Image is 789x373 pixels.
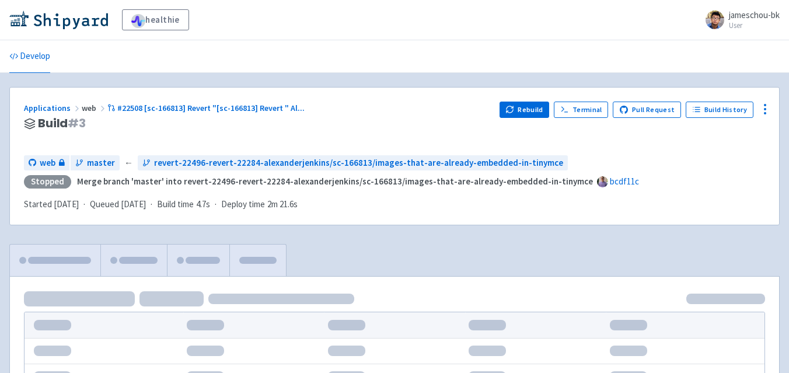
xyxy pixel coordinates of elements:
[107,103,306,113] a: #22508 [sc-166813] Revert "[sc-166813] Revert " Al...
[68,115,86,131] span: # 3
[196,198,210,211] span: 4.7s
[554,102,608,118] a: Terminal
[24,198,305,211] div: · · ·
[699,11,780,29] a: jameschou-bk User
[24,175,71,189] div: Stopped
[124,156,133,170] span: ←
[221,198,265,211] span: Deploy time
[90,198,146,210] span: Queued
[117,103,305,113] span: #22508 [sc-166813] Revert "[sc-166813] Revert " Al ...
[729,22,780,29] small: User
[40,156,55,170] span: web
[613,102,681,118] a: Pull Request
[729,9,780,20] span: jameschou-bk
[121,198,146,210] time: [DATE]
[24,198,79,210] span: Started
[686,102,753,118] a: Build History
[24,155,69,171] a: web
[122,9,189,30] a: healthie
[157,198,194,211] span: Build time
[87,156,115,170] span: master
[9,40,50,73] a: Develop
[138,155,568,171] a: revert-22496-revert-22284-alexanderjenkins/sc-166813/images-that-are-already-embedded-in-tinymce
[267,198,298,211] span: 2m 21.6s
[54,198,79,210] time: [DATE]
[82,103,107,113] span: web
[77,176,593,187] strong: Merge branch 'master' into revert-22496-revert-22284-alexanderjenkins/sc-166813/images-that-are-a...
[500,102,550,118] button: Rebuild
[71,155,120,171] a: master
[610,176,639,187] a: bcdf11c
[9,11,108,29] img: Shipyard logo
[24,103,82,113] a: Applications
[38,117,86,130] span: Build
[154,156,563,170] span: revert-22496-revert-22284-alexanderjenkins/sc-166813/images-that-are-already-embedded-in-tinymce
